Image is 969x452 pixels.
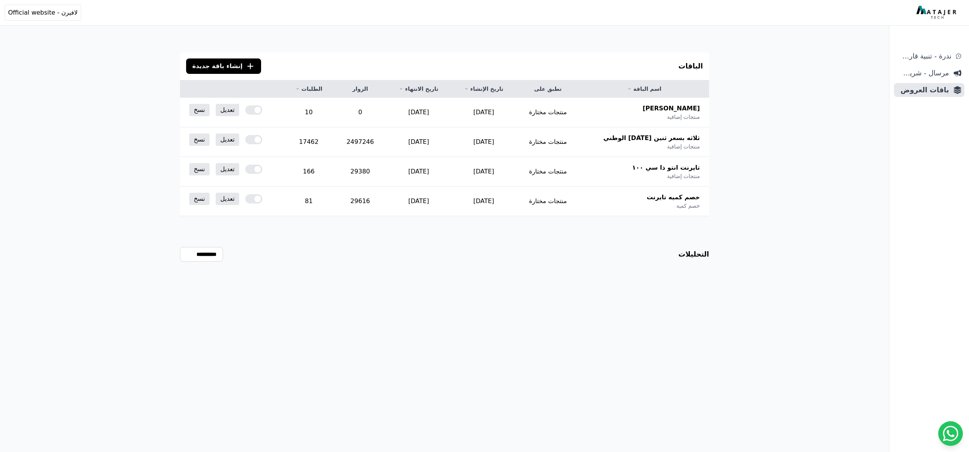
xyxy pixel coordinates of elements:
[283,157,334,187] td: 166
[667,113,700,121] span: منتجات إضافية
[5,5,81,21] button: لافيرن - Official website
[335,80,386,98] th: الزوار
[516,187,579,216] td: منتجات مختارة
[897,68,949,78] span: مرسال - شريط دعاية
[189,104,210,116] a: نسخ
[189,193,210,205] a: نسخ
[192,62,243,71] span: إنشاء باقة جديدة
[335,187,386,216] td: 29616
[603,133,700,143] span: ثلاثه بسعر ثنين [DATE] الوطني
[589,85,700,93] a: اسم الباقة
[916,6,958,20] img: MatajerTech Logo
[335,98,386,127] td: 0
[516,98,579,127] td: منتجات مختارة
[667,172,700,180] span: منتجات إضافية
[216,104,239,116] a: تعديل
[451,98,516,127] td: [DATE]
[216,193,239,205] a: تعديل
[335,127,386,157] td: 2497246
[451,187,516,216] td: [DATE]
[8,8,78,17] span: لافيرن - Official website
[386,127,451,157] td: [DATE]
[283,127,334,157] td: 17462
[283,187,334,216] td: 81
[516,157,579,187] td: منتجات مختارة
[451,157,516,187] td: [DATE]
[676,202,700,210] span: خصم كمية
[461,85,507,93] a: تاريخ الإنشاء
[386,98,451,127] td: [DATE]
[292,85,325,93] a: الطلبات
[216,163,239,175] a: تعديل
[386,157,451,187] td: [DATE]
[643,104,700,113] span: [PERSON_NAME]
[189,133,210,146] a: نسخ
[647,193,700,202] span: خصم كميه تايرنت
[516,80,579,98] th: تطبق على
[335,157,386,187] td: 29380
[216,133,239,146] a: تعديل
[667,143,700,150] span: منتجات إضافية
[395,85,442,93] a: تاريخ الانتهاء
[283,98,334,127] td: 10
[897,85,949,95] span: باقات العروض
[386,187,451,216] td: [DATE]
[897,51,951,62] span: ندرة - تنبية قارب علي النفاذ
[189,163,210,175] a: نسخ
[451,127,516,157] td: [DATE]
[632,163,700,172] span: تايرنت انتو ذا سي ١٠٠
[516,127,579,157] td: منتجات مختارة
[678,249,709,260] h3: التحليلات
[678,61,703,72] h3: الباقات
[186,58,261,74] button: إنشاء باقة جديدة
